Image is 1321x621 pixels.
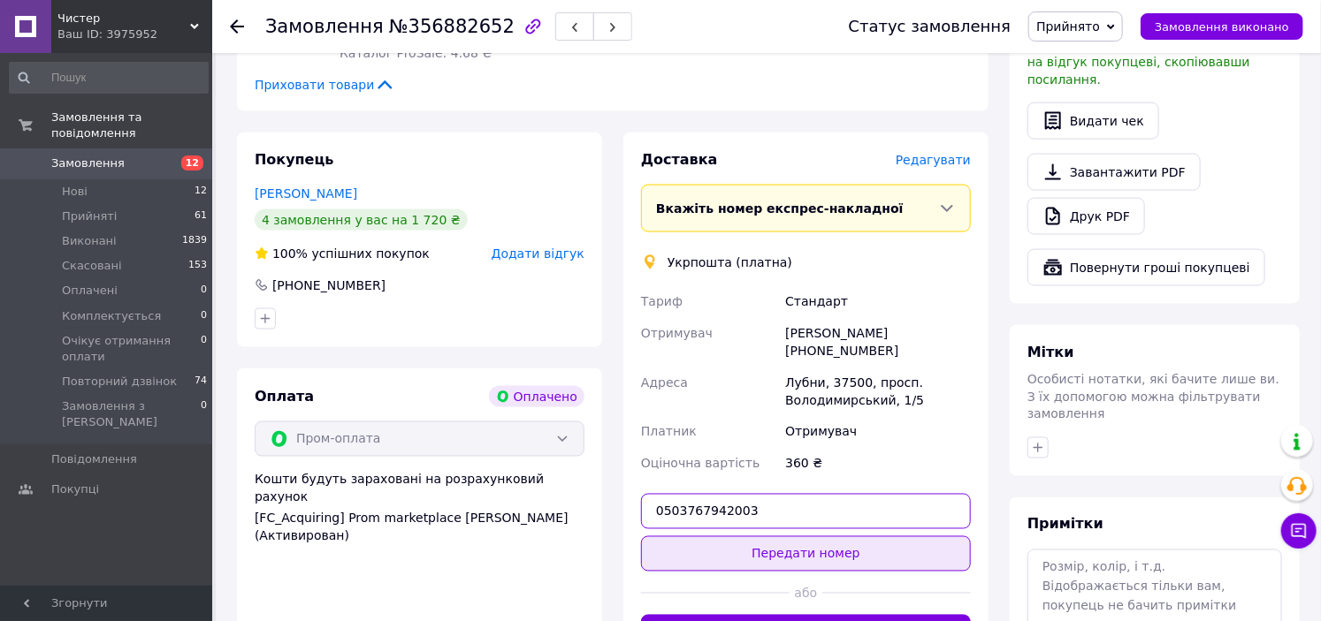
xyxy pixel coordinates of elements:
[1027,516,1103,533] span: Примітки
[641,494,971,529] input: Номер експрес-накладної
[272,246,308,261] span: 100%
[271,276,387,294] div: [PHONE_NUMBER]
[255,471,584,545] div: Кошти будуть зараховані на розрахунковий рахунок
[230,18,244,35] div: Повернутися назад
[195,374,207,390] span: 74
[1027,154,1201,191] a: Завантажити PDF
[62,283,118,299] span: Оплачені
[782,285,974,317] div: Стандарт
[1027,37,1276,87] span: У вас є 30 днів, щоб відправити запит на відгук покупцеві, скопіювавши посилання.
[1027,249,1265,286] button: Повернути гроші покупцеві
[641,536,971,572] button: Передати номер
[57,11,190,27] span: Чистер
[492,246,584,261] span: Додати відгук
[51,155,125,171] span: Замовлення
[782,317,974,367] div: [PERSON_NAME] [PHONE_NUMBER]
[1027,344,1074,360] span: Мітки
[255,388,314,405] span: Оплата
[51,451,137,467] span: Повідомлення
[641,457,760,471] span: Оціночна вартість
[656,201,904,216] span: Вкажіть номер експрес-накладної
[62,233,117,249] span: Виконані
[57,27,212,42] div: Ваш ID: 3975952
[663,254,797,271] div: Укрпошта (платна)
[1155,20,1289,34] span: Замовлення виконано
[782,416,974,448] div: Отримувач
[62,374,177,390] span: Повторний дзвінок
[188,258,207,274] span: 153
[782,367,974,416] div: Лубни, 37500, просп. Володимирський, 1/5
[1036,19,1100,34] span: Прийнято
[255,510,584,545] div: [FC_Acquiring] Prom marketplace [PERSON_NAME] (Активирован)
[1027,198,1145,235] a: Друк PDF
[182,233,207,249] span: 1839
[201,398,207,430] span: 0
[265,16,384,37] span: Замовлення
[255,76,395,94] span: Приховати товари
[62,208,117,224] span: Прийняті
[62,308,161,324] span: Комплектується
[195,208,207,224] span: 61
[51,110,212,141] span: Замовлення та повідомлення
[1027,372,1279,421] span: Особисті нотатки, які бачите лише ви. З їх допомогою можна фільтрувати замовлення
[62,333,201,365] span: Очікує отримання оплати
[641,425,697,439] span: Платник
[489,386,584,407] div: Оплачено
[255,209,468,231] div: 4 замовлення у вас на 1 720 ₴
[782,448,974,480] div: 360 ₴
[201,333,207,365] span: 0
[641,294,683,308] span: Тариф
[9,62,209,94] input: Пошук
[255,186,357,201] a: [PERSON_NAME]
[389,16,515,37] span: №356882652
[62,398,201,430] span: Замовлення з [PERSON_NAME]
[201,283,207,299] span: 0
[201,308,207,324] span: 0
[195,184,207,200] span: 12
[340,46,492,60] span: Каталог ProSale: 4.68 ₴
[790,585,822,602] span: або
[62,184,88,200] span: Нові
[255,151,334,168] span: Покупець
[641,151,718,168] span: Доставка
[1141,13,1303,40] button: Замовлення виконано
[62,258,122,274] span: Скасовані
[51,481,99,497] span: Покупці
[1281,513,1317,549] button: Чат з покупцем
[849,18,1012,35] div: Статус замовлення
[641,326,713,340] span: Отримувач
[255,245,430,262] div: успішних покупок
[641,375,688,390] span: Адреса
[181,155,203,170] span: 12
[1027,102,1159,140] button: Видати чек
[896,153,971,167] span: Редагувати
